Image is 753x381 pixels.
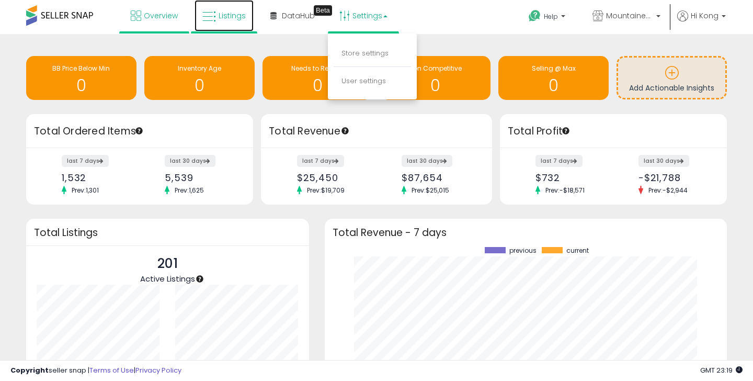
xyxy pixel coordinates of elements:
[535,155,583,167] label: last 7 days
[268,77,368,94] h1: 0
[380,56,490,100] a: Non Competitive 0
[528,9,541,23] i: Get Help
[402,155,452,167] label: last 30 days
[618,58,725,98] a: Add Actionable Insights
[561,126,571,136] div: Tooltip anchor
[340,126,350,136] div: Tooltip anchor
[409,64,462,73] span: Non Competitive
[34,124,245,139] h3: Total Ordered Items
[532,64,576,73] span: Selling @ Max
[333,229,719,237] h3: Total Revenue - 7 days
[643,186,693,195] span: Prev: -$2,944
[540,186,590,195] span: Prev: -$18,571
[314,5,332,16] div: Tooltip anchor
[66,186,104,195] span: Prev: 1,301
[150,77,249,94] h1: 0
[134,126,144,136] div: Tooltip anchor
[26,56,136,100] a: BB Price Below Min 0
[638,155,689,167] label: last 30 days
[144,10,178,21] span: Overview
[509,247,537,254] span: previous
[606,10,653,21] span: MountaineerBrand
[140,273,195,284] span: Active Listings
[504,77,603,94] h1: 0
[144,56,255,100] a: Inventory Age 0
[402,172,473,183] div: $87,654
[31,77,131,94] h1: 0
[297,155,344,167] label: last 7 days
[341,48,389,58] a: Store settings
[10,365,49,375] strong: Copyright
[62,155,109,167] label: last 7 days
[629,83,714,93] span: Add Actionable Insights
[566,247,589,254] span: current
[498,56,609,100] a: Selling @ Max 0
[52,64,110,73] span: BB Price Below Min
[700,365,743,375] span: 2025-09-17 23:19 GMT
[520,2,576,34] a: Help
[62,172,132,183] div: 1,532
[677,10,726,34] a: Hi Kong
[638,172,709,183] div: -$21,788
[297,172,369,183] div: $25,450
[89,365,134,375] a: Terms of Use
[508,124,719,139] h3: Total Profit
[165,155,215,167] label: last 30 days
[195,274,204,284] div: Tooltip anchor
[302,186,350,195] span: Prev: $19,709
[135,365,181,375] a: Privacy Policy
[140,254,195,274] p: 201
[10,366,181,376] div: seller snap | |
[165,172,235,183] div: 5,539
[169,186,209,195] span: Prev: 1,625
[282,10,315,21] span: DataHub
[385,77,485,94] h1: 0
[178,64,221,73] span: Inventory Age
[691,10,718,21] span: Hi Kong
[535,172,606,183] div: $732
[291,64,344,73] span: Needs to Reprice
[341,76,386,86] a: User settings
[406,186,454,195] span: Prev: $25,015
[263,56,373,100] a: Needs to Reprice 0
[269,124,484,139] h3: Total Revenue
[34,229,301,237] h3: Total Listings
[219,10,246,21] span: Listings
[544,12,558,21] span: Help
